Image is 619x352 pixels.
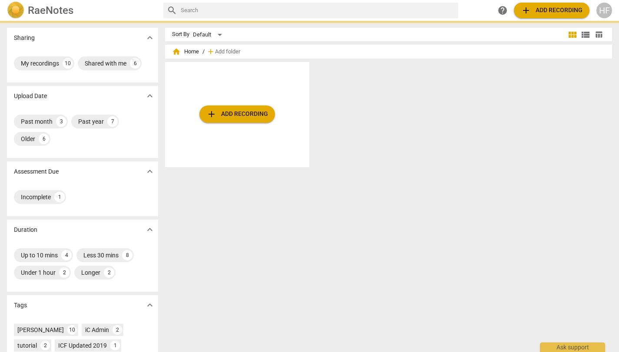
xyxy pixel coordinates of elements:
div: 6 [130,58,140,69]
span: add [521,5,531,16]
div: Past year [78,117,104,126]
div: tutorial [17,341,37,350]
button: Upload [514,3,589,18]
div: 2 [104,267,114,278]
span: / [202,49,205,55]
button: Show more [143,89,156,102]
div: 10 [67,325,77,335]
div: Up to 10 mins [21,251,58,260]
div: 7 [107,116,118,127]
p: Duration [14,225,37,234]
div: 2 [40,341,50,350]
span: Home [172,47,199,56]
p: Assessment Due [14,167,59,176]
button: Tile view [566,28,579,41]
div: Shared with me [85,59,126,68]
div: 10 [63,58,73,69]
button: HF [596,3,612,18]
input: Search [181,3,455,17]
div: 3 [56,116,66,127]
span: expand_more [145,91,155,101]
span: view_list [580,30,591,40]
p: Tags [14,301,27,310]
div: [PERSON_NAME] [17,326,64,334]
div: Less 30 mins [83,251,119,260]
div: Past month [21,117,53,126]
div: My recordings [21,59,59,68]
div: iC Admin [85,326,109,334]
button: Upload [199,105,275,123]
div: Incomplete [21,193,51,201]
div: Longer [81,268,100,277]
span: search [167,5,177,16]
a: LogoRaeNotes [7,2,156,19]
div: 2 [59,267,70,278]
a: Help [495,3,510,18]
span: expand_more [145,224,155,235]
span: expand_more [145,300,155,310]
div: 8 [122,250,132,260]
div: 6 [39,134,49,144]
button: Show more [143,31,156,44]
div: Older [21,135,35,143]
span: table_chart [595,30,603,39]
button: List view [579,28,592,41]
button: Show more [143,223,156,236]
div: Ask support [540,342,605,352]
h2: RaeNotes [28,4,73,16]
span: expand_more [145,166,155,177]
div: 4 [61,250,72,260]
div: Sort By [172,31,189,38]
span: home [172,47,181,56]
span: Add recording [521,5,583,16]
button: Show more [143,165,156,178]
span: help [497,5,508,16]
span: view_module [567,30,578,40]
span: Add folder [215,49,240,55]
span: expand_more [145,33,155,43]
img: Logo [7,2,24,19]
button: Show more [143,299,156,312]
div: Default [193,28,225,42]
div: 2 [113,325,122,335]
span: Add recording [206,109,268,119]
div: ICF Updated 2019 [58,341,107,350]
p: Sharing [14,33,35,43]
p: Upload Date [14,92,47,101]
span: add [206,47,215,56]
div: Under 1 hour [21,268,56,277]
span: add [206,109,217,119]
div: 1 [54,192,65,202]
div: 1 [110,341,120,350]
button: Table view [592,28,605,41]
